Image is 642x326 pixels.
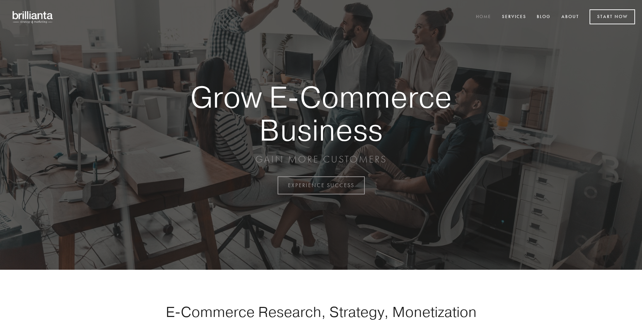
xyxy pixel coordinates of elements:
a: EXPERIENCE SUCCESS [278,176,365,194]
strong: Grow E-Commerce Business [166,81,476,146]
p: GAIN MORE CUSTOMERS [166,153,476,166]
a: Home [471,11,496,23]
a: Services [497,11,531,23]
a: Blog [532,11,555,23]
a: About [557,11,584,23]
h1: E-Commerce Research, Strategy, Monetization [144,303,498,320]
a: Start Now [590,9,635,24]
img: brillianta - research, strategy, marketing [7,7,59,27]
